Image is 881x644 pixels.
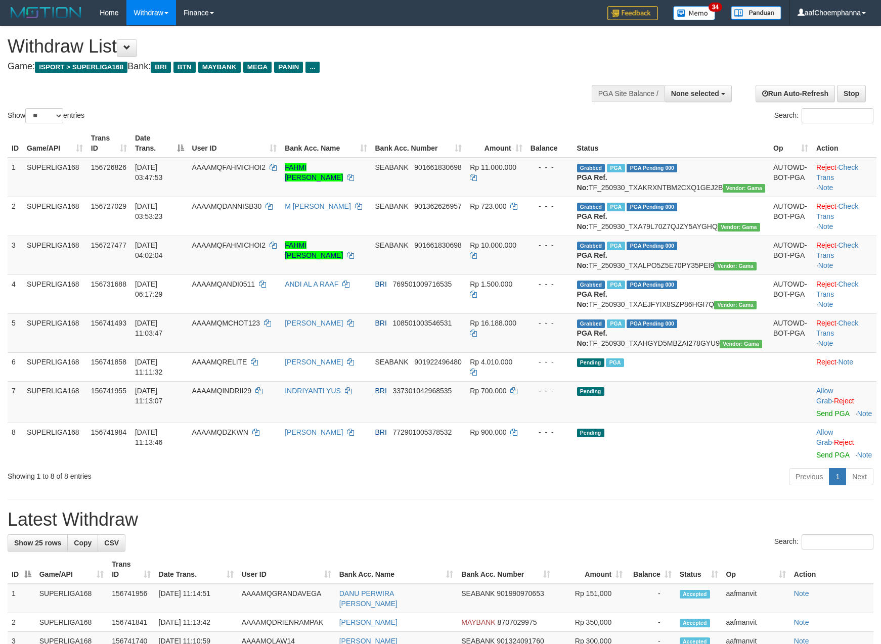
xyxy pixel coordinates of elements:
[466,129,526,158] th: Amount: activate to sort column ascending
[470,358,512,366] span: Rp 4.010.000
[35,584,108,613] td: SUPERLIGA168
[131,129,188,158] th: Date Trans.: activate to sort column descending
[812,423,876,464] td: ·
[8,313,23,352] td: 5
[285,387,341,395] a: INDRIYANTI YUS
[769,129,812,158] th: Op: activate to sort column ascending
[470,387,506,395] span: Rp 700.000
[857,451,872,459] a: Note
[812,158,876,197] td: · ·
[671,89,719,98] span: None selected
[135,163,163,181] span: [DATE] 03:47:53
[238,584,335,613] td: AAAAMQGRANDAVEGA
[790,555,873,584] th: Action
[665,85,732,102] button: None selected
[769,197,812,236] td: AUTOWD-BOT-PGA
[802,534,873,549] input: Search:
[531,386,569,396] div: - - -
[554,584,627,613] td: Rp 151,000
[627,281,677,289] span: PGA Pending
[573,158,769,197] td: TF_250930_TXAKRXNTBM2CXQ1GEJ2B
[812,352,876,381] td: ·
[8,510,873,530] h1: Latest Withdraw
[676,555,722,584] th: Status: activate to sort column ascending
[497,589,544,597] span: Copy 901990970653 to clipboard
[816,280,836,288] a: Reject
[8,534,68,551] a: Show 25 rows
[461,618,495,626] span: MAYBANK
[577,203,605,211] span: Grabbed
[461,589,495,597] span: SEABANK
[135,202,163,220] span: [DATE] 03:53:23
[25,108,63,123] select: Showentries
[812,313,876,352] td: · ·
[774,108,873,123] label: Search:
[8,584,35,613] td: 1
[173,62,196,73] span: BTN
[238,555,335,584] th: User ID: activate to sort column ascending
[554,555,627,584] th: Amount: activate to sort column ascending
[281,129,371,158] th: Bank Acc. Name: activate to sort column ascending
[35,613,108,632] td: SUPERLIGA168
[818,222,833,231] a: Note
[531,162,569,172] div: - - -
[606,358,624,367] span: Marked by aafheankoy
[577,319,605,328] span: Grabbed
[192,280,255,288] span: AAAAMQANDI0511
[8,381,23,423] td: 7
[135,319,163,337] span: [DATE] 11:03:47
[192,428,248,436] span: AAAAMQDZKWN
[470,280,512,288] span: Rp 1.500.000
[23,423,87,464] td: SUPERLIGA168
[756,85,835,102] a: Run Auto-Refresh
[714,262,757,270] span: Vendor URL: https://trx31.1velocity.biz
[816,387,834,405] span: ·
[155,555,238,584] th: Date Trans.: activate to sort column ascending
[816,319,858,337] a: Check Trans
[816,280,858,298] a: Check Trans
[573,313,769,352] td: TF_250930_TXAHGYD5MBZAI278GYU9
[375,387,387,395] span: BRI
[23,158,87,197] td: SUPERLIGA168
[35,62,127,73] span: ISPORT > SUPERLIGA168
[108,555,154,584] th: Trans ID: activate to sort column ascending
[718,223,760,232] span: Vendor URL: https://trx31.1velocity.biz
[285,358,343,366] a: [PERSON_NAME]
[573,197,769,236] td: TF_250930_TXA79L70Z7QJZY5AYGHQ
[414,202,461,210] span: Copy 901362626957 to clipboard
[526,129,573,158] th: Balance
[627,242,677,250] span: PGA Pending
[35,555,108,584] th: Game/API: activate to sort column ascending
[531,279,569,289] div: - - -
[192,202,262,210] span: AAAAMQDANNISB30
[91,387,126,395] span: 156741955
[339,618,398,626] a: [PERSON_NAME]
[23,197,87,236] td: SUPERLIGA168
[470,163,516,171] span: Rp 11.000.000
[812,197,876,236] td: · ·
[554,613,627,632] td: Rp 350,000
[8,467,360,481] div: Showing 1 to 8 of 8 entries
[769,236,812,274] td: AUTOWD-BOT-PGA
[87,129,131,158] th: Trans ID: activate to sort column ascending
[816,409,849,418] a: Send PGA
[23,313,87,352] td: SUPERLIGA168
[375,319,387,327] span: BRI
[192,387,251,395] span: AAAAMQINDRII29
[91,358,126,366] span: 156741858
[816,202,836,210] a: Reject
[8,108,84,123] label: Show entries
[794,618,809,626] a: Note
[375,241,409,249] span: SEABANK
[393,387,452,395] span: Copy 337301042968535 to clipboard
[104,539,119,547] span: CSV
[285,428,343,436] a: [PERSON_NAME]
[846,468,873,485] a: Next
[722,613,790,632] td: aafmanvit
[8,5,84,20] img: MOTION_logo.png
[680,619,710,627] span: Accepted
[188,129,281,158] th: User ID: activate to sort column ascending
[339,589,398,608] a: DANU PERWIRA [PERSON_NAME]
[135,241,163,259] span: [DATE] 04:02:04
[135,428,163,446] span: [DATE] 11:13:46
